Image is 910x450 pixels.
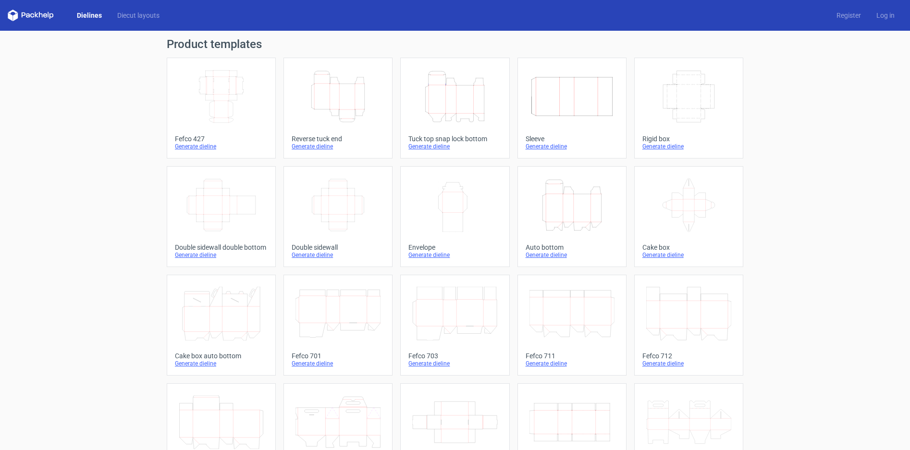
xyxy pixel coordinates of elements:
a: Fefco 701Generate dieline [283,275,393,376]
a: Cake box auto bottomGenerate dieline [167,275,276,376]
a: Register [829,11,869,20]
a: EnvelopeGenerate dieline [400,166,509,267]
a: Fefco 427Generate dieline [167,58,276,158]
div: Fefco 712 [642,352,735,360]
div: Generate dieline [526,143,618,150]
div: Tuck top snap lock bottom [408,135,501,143]
div: Generate dieline [408,143,501,150]
div: Fefco 711 [526,352,618,360]
div: Double sidewall double bottom [175,243,268,251]
a: Tuck top snap lock bottomGenerate dieline [400,58,509,158]
div: Generate dieline [526,360,618,367]
a: Double sidewall double bottomGenerate dieline [167,166,276,267]
a: Reverse tuck endGenerate dieline [283,58,393,158]
div: Generate dieline [292,251,384,259]
a: Fefco 711Generate dieline [517,275,627,376]
div: Generate dieline [175,251,268,259]
div: Generate dieline [642,360,735,367]
div: Cake box [642,243,735,251]
div: Rigid box [642,135,735,143]
div: Fefco 427 [175,135,268,143]
div: Generate dieline [175,360,268,367]
div: Cake box auto bottom [175,352,268,360]
div: Generate dieline [526,251,618,259]
div: Generate dieline [642,143,735,150]
div: Reverse tuck end [292,135,384,143]
div: Auto bottom [526,243,618,251]
a: Cake boxGenerate dieline [634,166,743,267]
a: Fefco 703Generate dieline [400,275,509,376]
div: Sleeve [526,135,618,143]
a: Auto bottomGenerate dieline [517,166,627,267]
a: Rigid boxGenerate dieline [634,58,743,158]
div: Generate dieline [175,143,268,150]
h1: Product templates [167,38,743,50]
a: Dielines [69,11,110,20]
div: Generate dieline [642,251,735,259]
div: Fefco 703 [408,352,501,360]
a: Fefco 712Generate dieline [634,275,743,376]
a: Double sidewallGenerate dieline [283,166,393,267]
a: SleeveGenerate dieline [517,58,627,158]
div: Envelope [408,243,501,251]
a: Diecut layouts [110,11,167,20]
div: Generate dieline [292,360,384,367]
div: Generate dieline [292,143,384,150]
div: Generate dieline [408,360,501,367]
a: Log in [869,11,902,20]
div: Double sidewall [292,243,384,251]
div: Generate dieline [408,251,501,259]
div: Fefco 701 [292,352,384,360]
